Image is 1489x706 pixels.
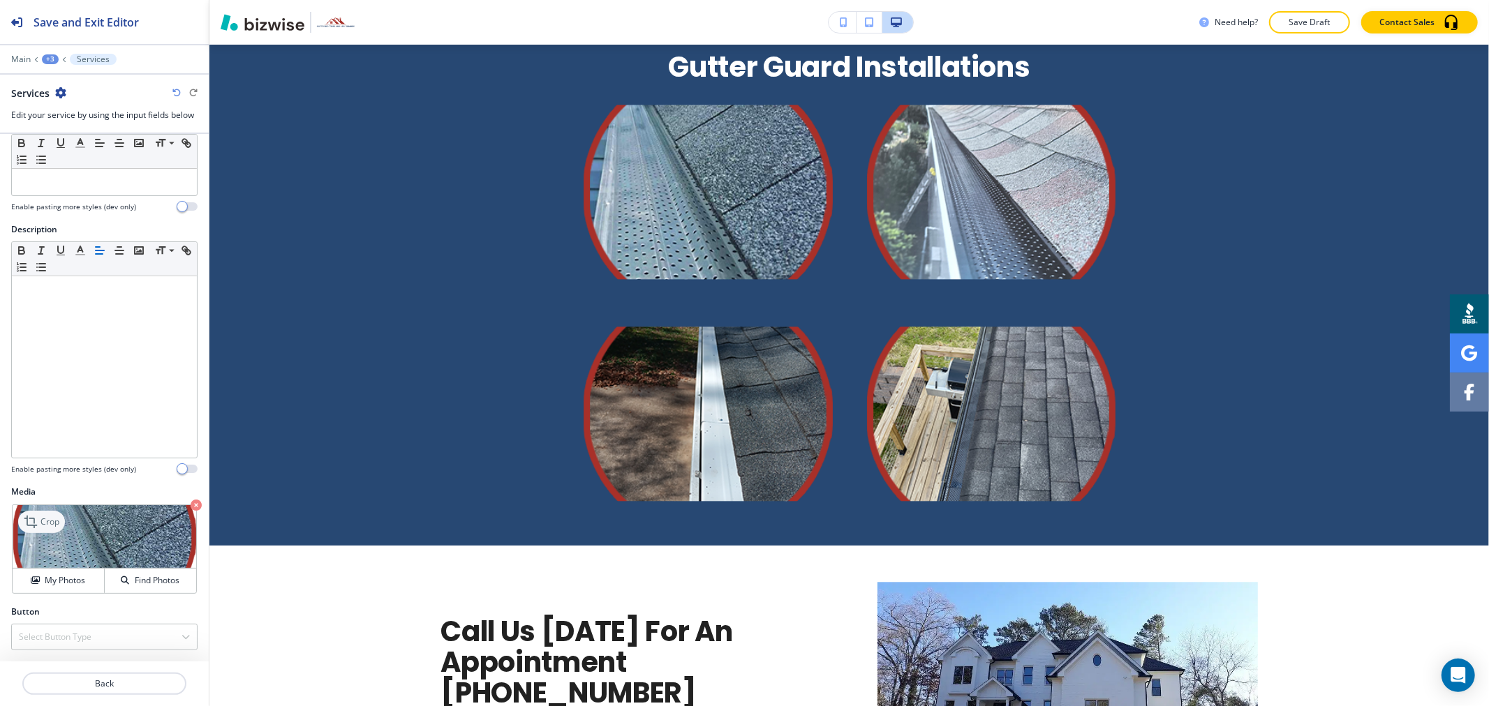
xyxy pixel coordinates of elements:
[11,86,50,100] h2: Services
[11,109,198,121] h3: Edit your service by using the input fields below
[42,54,59,64] button: +3
[22,673,186,695] button: Back
[11,504,198,594] div: CropMy PhotosFind Photos
[40,516,59,528] p: Crop
[221,14,304,31] img: Bizwise Logo
[77,54,110,64] p: Services
[1361,11,1478,33] button: Contact Sales
[1215,16,1258,29] h3: Need help?
[11,223,57,236] h2: Description
[19,631,91,643] h4: Select Button Type
[866,105,1116,279] img: Service media
[70,54,117,65] button: Services
[583,105,833,279] img: Service media
[24,677,185,690] p: Back
[1379,16,1435,29] p: Contact Sales
[11,464,136,474] h4: Enable pasting more styles (dev only)
[1450,373,1489,412] a: Social media link to facebook account
[1287,16,1332,29] p: Save Draft
[13,569,105,593] button: My Photos
[18,511,65,533] div: Crop
[105,569,196,593] button: Find Photos
[1450,333,1489,373] a: Social media link to google account
[866,326,1116,501] img: Service media
[1269,11,1350,33] button: Save Draft
[135,574,179,587] h4: Find Photos
[317,17,355,28] img: Your Logo
[11,54,31,64] button: Main
[441,616,822,677] p: Call Us [DATE] For An Appointment
[11,486,198,498] h2: Media
[1442,659,1475,692] div: Open Intercom Messenger
[441,52,1258,82] h2: Gutter Guard Installations
[34,14,139,31] h2: Save and Exit Editor
[583,326,833,501] img: Service media
[45,574,85,587] h4: My Photos
[11,202,136,212] h4: Enable pasting more styles (dev only)
[11,606,40,618] h2: Button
